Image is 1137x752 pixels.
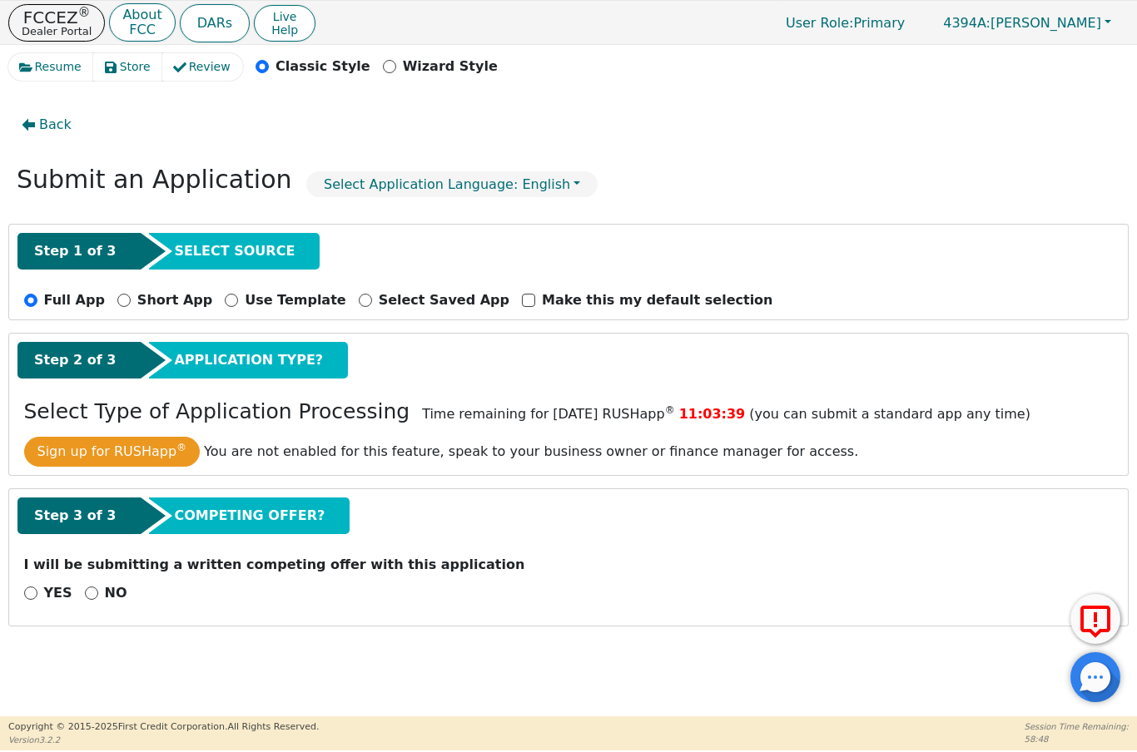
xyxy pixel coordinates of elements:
span: SELECT SOURCE [174,241,295,261]
span: User Role : [786,15,853,31]
button: Report Error to FCC [1070,594,1120,644]
button: DARs [180,4,250,42]
span: 4394A: [943,15,991,31]
p: Session Time Remaining: [1025,720,1129,733]
span: Help [271,23,298,37]
span: Store [120,58,151,76]
sup: ® [78,5,91,20]
span: Resume [35,58,82,76]
p: About [122,8,161,22]
span: APPLICATION TYPE? [174,350,323,370]
button: Store [93,53,163,81]
span: Live [271,10,298,23]
p: Full App [44,290,105,310]
button: Select Application Language: English [306,171,598,197]
p: 58:48 [1025,733,1129,745]
p: Copyright © 2015- 2025 First Credit Corporation. [8,720,319,735]
p: FCC [122,23,161,37]
span: Review [189,58,231,76]
p: Classic Style [276,57,370,77]
span: You are not enabled for this feature, speak to your business owner or finance manager for access. [204,443,858,459]
sup: ® [665,404,675,416]
p: YES [44,583,72,603]
p: FCCEZ [22,9,92,26]
span: All Rights Reserved. [227,721,319,732]
h2: Submit an Application [17,165,292,195]
button: AboutFCC [109,3,175,42]
p: Version 3.2.2 [8,734,319,746]
p: I will be submitting a written competing offer with this application [24,555,1114,575]
button: Review [162,53,243,81]
button: LiveHelp [254,5,315,42]
p: Use Template [245,290,345,310]
a: User Role:Primary [769,7,921,39]
sup: ® [176,442,186,453]
p: Short App [137,290,212,310]
button: 4394A:[PERSON_NAME] [926,10,1129,36]
span: 11:03:39 [679,406,746,422]
span: Sign up for RUSHapp [37,443,187,459]
span: Step 3 of 3 [34,506,116,526]
span: Step 1 of 3 [34,241,116,261]
p: Dealer Portal [22,26,92,37]
p: Wizard Style [403,57,498,77]
p: Make this my default selection [542,290,773,310]
h3: Select Type of Application Processing [24,399,410,424]
span: Back [39,115,72,135]
p: Select Saved App [379,290,509,310]
button: Resume [8,53,94,81]
span: Step 2 of 3 [34,350,116,370]
p: Primary [769,7,921,39]
span: Time remaining for [DATE] RUSHapp [422,406,675,422]
p: NO [105,583,127,603]
button: Sign up for RUSHapp® [24,437,201,467]
span: (you can submit a standard app any time) [749,406,1030,422]
span: [PERSON_NAME] [943,15,1101,31]
button: FCCEZ®Dealer Portal [8,4,105,42]
span: COMPETING OFFER? [174,506,325,526]
button: Back [8,106,85,144]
